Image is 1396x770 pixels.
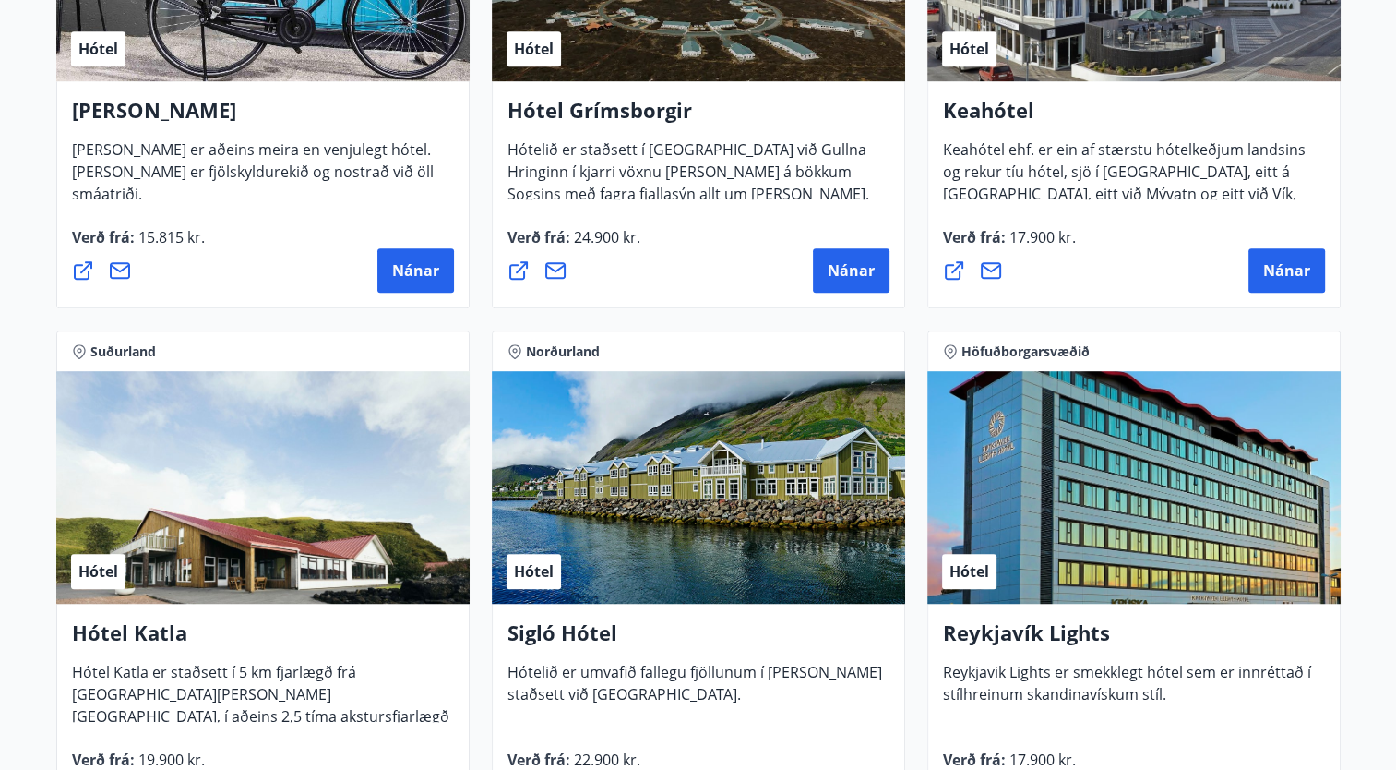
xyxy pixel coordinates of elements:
span: Hótel [78,561,118,582]
span: Verð frá : [943,227,1076,262]
span: Keahótel ehf. er ein af stærstu hótelkeðjum landsins og rekur tíu hótel, sjö í [GEOGRAPHIC_DATA],... [943,139,1306,263]
button: Nánar [377,248,454,293]
span: Norðurland [526,343,600,361]
span: Hótel [514,39,554,59]
button: Nánar [813,248,889,293]
span: 22.900 kr. [570,750,640,770]
h4: Hótel Katla [72,619,454,661]
span: Suðurland [90,343,156,361]
span: Höfuðborgarsvæðið [961,343,1090,361]
span: 24.900 kr. [570,227,640,247]
span: [PERSON_NAME] er aðeins meira en venjulegt hótel. [PERSON_NAME] er fjölskyldurekið og nostrað við... [72,139,434,219]
span: Hótel [78,39,118,59]
h4: Keahótel [943,96,1325,138]
span: Verð frá : [72,227,205,262]
span: 17.900 kr. [1006,227,1076,247]
h4: Reykjavík Lights [943,619,1325,661]
span: Nánar [1263,260,1310,281]
span: 17.900 kr. [1006,750,1076,770]
span: Hótel [514,561,554,582]
h4: Sigló Hótel [507,619,889,661]
span: 15.815 kr. [135,227,205,247]
span: Reykjavik Lights er smekklegt hótel sem er innréttað í stílhreinum skandinavískum stíl. [943,662,1311,719]
h4: [PERSON_NAME] [72,96,454,138]
span: Hótelið er umvafið fallegu fjöllunum í [PERSON_NAME] staðsett við [GEOGRAPHIC_DATA]. [507,662,882,719]
span: Hótel [949,561,989,582]
span: Hótel [949,39,989,59]
button: Nánar [1248,248,1325,293]
span: Nánar [392,260,439,281]
span: 19.900 kr. [135,750,205,770]
h4: Hótel Grímsborgir [507,96,889,138]
span: Verð frá : [507,227,640,262]
span: Nánar [828,260,875,281]
span: Hótelið er staðsett í [GEOGRAPHIC_DATA] við Gullna Hringinn í kjarri vöxnu [PERSON_NAME] á bökkum... [507,139,869,263]
span: Hótel Katla er staðsett í 5 km fjarlægð frá [GEOGRAPHIC_DATA][PERSON_NAME][GEOGRAPHIC_DATA], í að... [72,662,449,764]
